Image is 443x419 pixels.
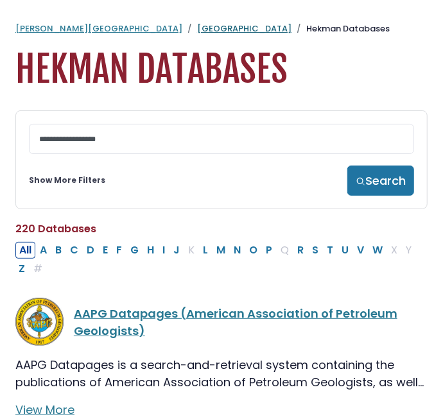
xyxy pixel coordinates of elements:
[112,242,126,259] button: Filter Results F
[199,242,212,259] button: Filter Results L
[262,242,276,259] button: Filter Results P
[353,242,368,259] button: Filter Results V
[291,22,390,35] li: Hekman Databases
[197,22,291,35] a: [GEOGRAPHIC_DATA]
[15,221,96,236] span: 220 Databases
[143,242,158,259] button: Filter Results H
[15,356,428,391] p: AAPG Datapages is a search-and-retrieval system containing the publications of American Associati...
[83,242,98,259] button: Filter Results D
[15,22,182,35] a: [PERSON_NAME][GEOGRAPHIC_DATA]
[126,242,143,259] button: Filter Results G
[245,242,261,259] button: Filter Results O
[369,242,387,259] button: Filter Results W
[230,242,245,259] button: Filter Results N
[338,242,352,259] button: Filter Results U
[159,242,169,259] button: Filter Results I
[15,242,35,259] button: All
[323,242,337,259] button: Filter Results T
[293,242,308,259] button: Filter Results R
[29,175,105,186] a: Show More Filters
[99,242,112,259] button: Filter Results E
[29,124,414,154] input: Search database by title or keyword
[15,402,74,418] a: View More
[36,242,51,259] button: Filter Results A
[74,305,397,339] a: AAPG Datapages (American Association of Petroleum Geologists)
[15,241,417,276] div: Alpha-list to filter by first letter of database name
[66,242,82,259] button: Filter Results C
[51,242,65,259] button: Filter Results B
[213,242,229,259] button: Filter Results M
[15,48,428,91] h1: Hekman Databases
[347,166,414,196] button: Search
[15,261,29,277] button: Filter Results Z
[15,22,428,35] nav: breadcrumb
[308,242,322,259] button: Filter Results S
[169,242,184,259] button: Filter Results J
